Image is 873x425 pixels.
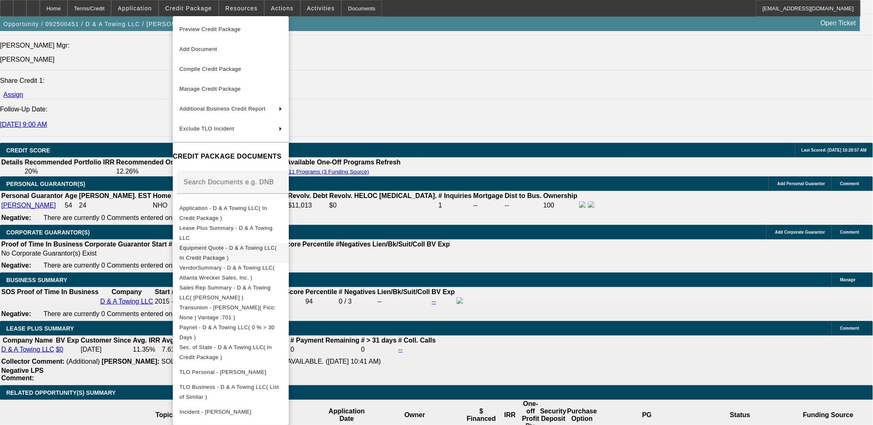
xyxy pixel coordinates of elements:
span: Equipment Quote - D & A Towing LLC( In Credit Package ) [179,244,277,261]
span: Transunion - [PERSON_NAME]( Fico: None | Vantage :701 ) [179,304,276,320]
span: Compile Credit Package [179,66,241,72]
span: Sec. of State - D & A Towing LLC( In Credit Package ) [179,344,272,360]
button: Paynet - D & A Towing LLC( 0 % > 30 Days ) [173,322,289,342]
h4: CREDIT PACKAGE DOCUMENTS [173,152,289,162]
button: Equipment Quote - D & A Towing LLC( In Credit Package ) [173,243,289,263]
button: Sales Rep Summary - D & A Towing LLC( Zallik, Asher ) [173,283,289,302]
button: Sec. of State - D & A Towing LLC( In Credit Package ) [173,342,289,362]
button: TLO Personal - Mason, Dennis [173,362,289,382]
span: TLO Business - D & A Towing LLC( List of Similar ) [179,384,279,400]
mat-label: Search Documents e.g. DNB [184,178,274,185]
span: Incident - [PERSON_NAME] [179,408,252,415]
button: Lease Plus Summary - D & A Towing LLC [173,223,289,243]
span: Add Document [179,46,217,52]
button: TLO Business - D & A Towing LLC( List of Similar ) [173,382,289,402]
span: VendorSummary - D & A Towing LLC( Atlanta Wrecker Sales, Inc. ) [179,264,275,280]
span: TLO Personal - [PERSON_NAME] [179,369,266,375]
span: Lease Plus Summary - D & A Towing LLC [179,225,273,241]
span: Sales Rep Summary - D & A Towing LLC( [PERSON_NAME] ) [179,284,271,300]
button: Incident - Mason, Dennis [173,402,289,422]
button: VendorSummary - D & A Towing LLC( Atlanta Wrecker Sales, Inc. ) [173,263,289,283]
button: Application - D & A Towing LLC( In Credit Package ) [173,203,289,223]
span: Preview Credit Package [179,26,241,32]
span: Exclude TLO Incident [179,126,234,132]
span: Additional Business Credit Report [179,106,266,112]
button: Transunion - Mason, Dennis( Fico: None | Vantage :701 ) [173,302,289,322]
span: Manage Credit Package [179,86,241,92]
span: Paynet - D & A Towing LLC( 0 % > 30 Days ) [179,324,275,340]
span: Application - D & A Towing LLC( In Credit Package ) [179,205,267,221]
